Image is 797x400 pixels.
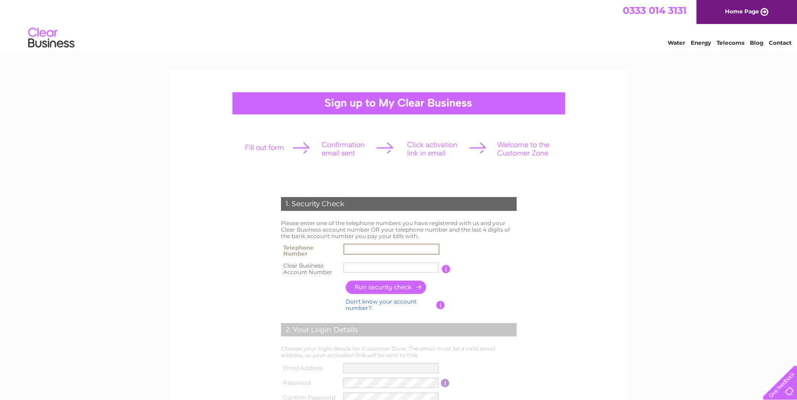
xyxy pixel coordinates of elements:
[181,5,617,45] div: Clear Business is a trading name of Verastar Limited (registered in [GEOGRAPHIC_DATA] No. 3667643...
[436,301,445,309] input: Information
[281,323,517,337] div: 2. Your Login Details
[441,379,450,387] input: Information
[442,265,450,273] input: Information
[281,197,517,211] div: 1. Security Check
[279,218,519,241] td: Please enter one of the telephone numbers you have registered with us and your Clear Business acc...
[279,376,341,390] th: Password
[279,361,341,376] th: Email Address
[750,39,763,46] a: Blog
[28,24,75,52] img: logo.png
[769,39,791,46] a: Contact
[279,260,341,278] th: Clear Business Account Number
[279,343,519,361] td: Choose your login details for Customer Zone. The email must be a valid email address, as your act...
[717,39,744,46] a: Telecoms
[691,39,711,46] a: Energy
[668,39,685,46] a: Water
[279,241,341,260] th: Telephone Number
[346,298,417,311] a: Don't know your account number?
[623,5,687,16] a: 0333 014 3131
